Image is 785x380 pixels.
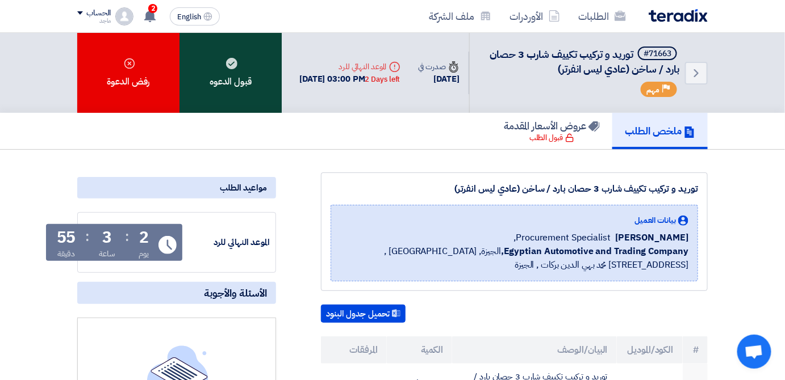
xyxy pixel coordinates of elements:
[77,177,276,199] div: مواعيد الطلب
[148,4,157,13] span: 2
[419,61,460,73] div: صدرت في
[115,7,133,26] img: profile_test.png
[331,182,698,196] div: توريد و تركيب تكييف شارب 3 حصان بارد / ساخن (عادي ليس انفرتر)
[99,248,115,260] div: ساعة
[569,3,635,29] a: الطلبات
[204,286,267,299] span: الأسئلة والأجوبة
[340,244,688,272] span: الجيزة, [GEOGRAPHIC_DATA] ,[STREET_ADDRESS] محمد بهي الدين بركات , الجيزة
[179,33,282,113] div: قبول الدعوه
[57,230,76,246] div: 55
[365,74,400,85] div: 2 Days left
[737,335,771,369] div: Open chat
[321,305,406,323] button: تحميل جدول البنود
[529,132,574,143] div: قبول الطلب
[500,3,569,29] a: الأوردرات
[504,119,600,132] h5: عروض الأسعار المقدمة
[139,230,149,246] div: 2
[452,336,616,364] th: البيان/الوصف
[625,124,695,137] h5: ملخص الطلب
[644,50,671,58] div: #71663
[649,9,708,22] img: Teradix logo
[125,226,129,247] div: :
[646,85,659,95] span: مهم
[321,336,387,364] th: المرفقات
[491,113,612,149] a: عروض الأسعار المقدمة قبول الطلب
[617,336,683,364] th: الكود/الموديل
[612,113,708,149] a: ملخص الطلب
[615,231,688,244] span: [PERSON_NAME]
[77,18,111,24] div: ماجد
[299,73,400,86] div: [DATE] 03:00 PM
[170,7,220,26] button: English
[387,336,453,364] th: الكمية
[85,226,89,247] div: :
[683,336,708,364] th: #
[185,236,270,249] div: الموعد النهائي للرد
[420,3,500,29] a: ملف الشركة
[86,9,111,18] div: الحساب
[77,33,179,113] div: رفض الدعوة
[177,13,201,21] span: English
[501,244,688,258] b: Egyptian Automotive and Trading Company,
[634,214,676,226] span: بيانات العميل
[102,230,112,246] div: 3
[490,47,679,77] span: توريد و تركيب تكييف شارب 3 حصان بارد / ساخن (عادي ليس انفرتر)
[57,248,75,260] div: دقيقة
[299,61,400,73] div: الموعد النهائي للرد
[419,73,460,86] div: [DATE]
[483,47,679,76] h5: توريد و تركيب تكييف شارب 3 حصان بارد / ساخن (عادي ليس انفرتر)
[139,248,149,260] div: يوم
[514,231,611,244] span: Procurement Specialist,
